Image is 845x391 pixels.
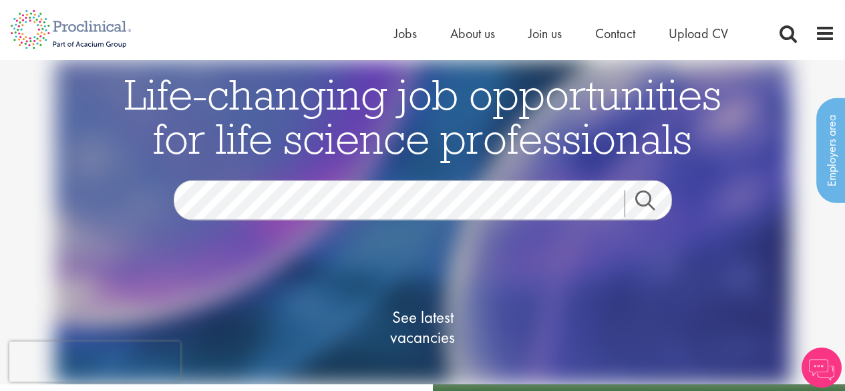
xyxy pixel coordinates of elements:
[528,25,562,42] a: Join us
[9,342,180,382] iframe: reCAPTCHA
[595,25,635,42] a: Contact
[669,25,728,42] a: Upload CV
[124,67,721,164] span: Life-changing job opportunities for life science professionals
[356,307,490,347] span: See latest vacancies
[394,25,417,42] a: Jobs
[625,190,682,217] a: Job search submit button
[450,25,495,42] a: About us
[55,60,791,384] img: candidate home
[802,348,842,388] img: Chatbot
